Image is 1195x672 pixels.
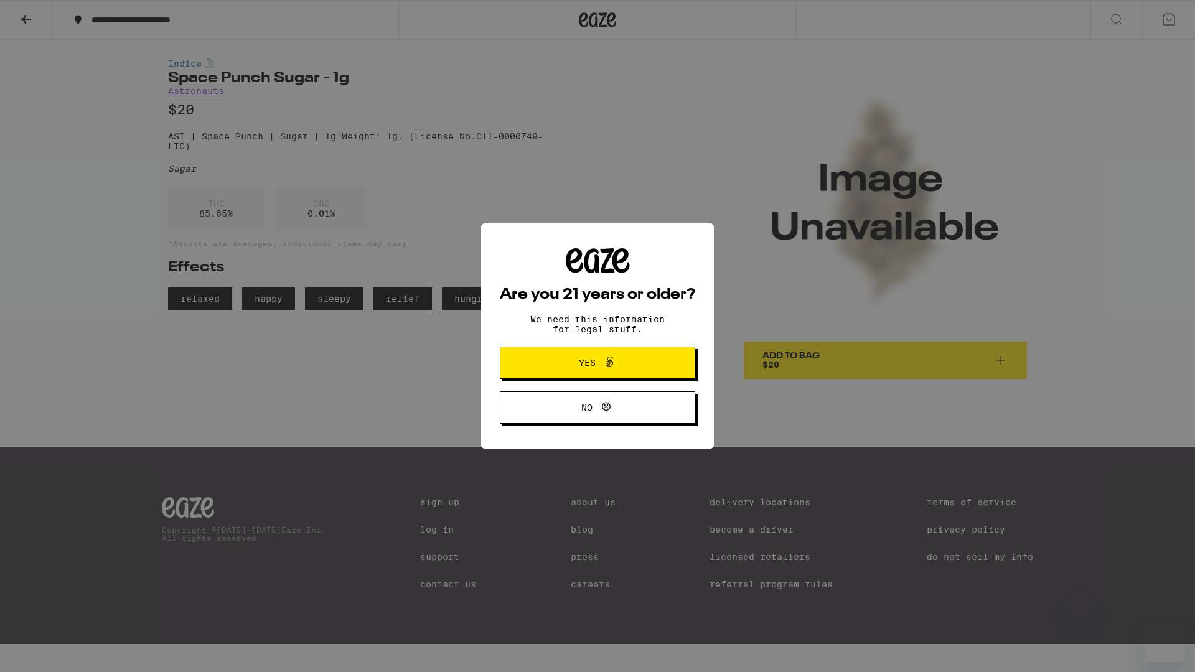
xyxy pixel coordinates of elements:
button: Yes [500,347,695,379]
span: No [581,403,593,412]
iframe: Close message [1068,592,1093,617]
button: No [500,391,695,424]
h2: Are you 21 years or older? [500,287,695,302]
p: We need this information for legal stuff. [520,314,675,334]
iframe: Button to launch messaging window [1145,622,1185,662]
span: Yes [579,358,596,367]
